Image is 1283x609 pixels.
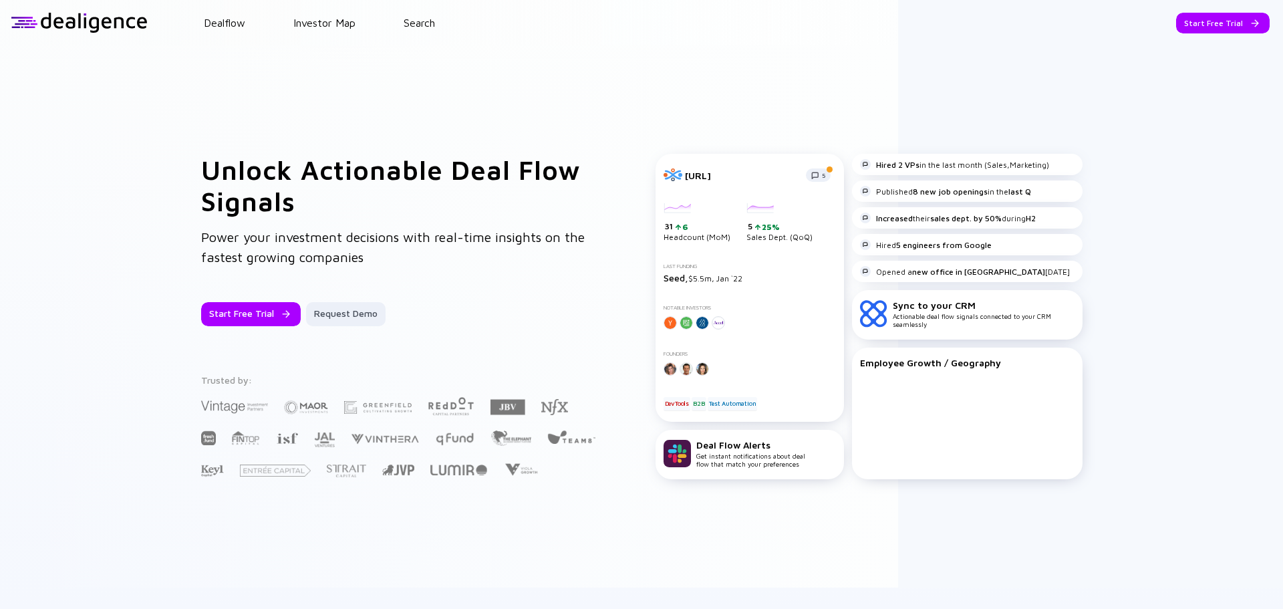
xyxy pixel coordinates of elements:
[692,397,706,410] div: B2B
[876,213,913,223] strong: Increased
[665,221,730,232] div: 31
[696,439,805,468] div: Get instant notifications about deal flow that match your preferences
[912,267,1045,277] strong: new office in [GEOGRAPHIC_DATA]
[860,357,1075,368] div: Employee Growth / Geography
[351,433,419,445] img: Vinthera
[664,397,690,410] div: DevTools
[201,229,585,265] span: Power your investment decisions with real-time insights on the fastest growing companies
[664,272,688,283] span: Seed,
[860,213,1036,223] div: their during
[430,465,487,475] img: Lumir Ventures
[860,186,1031,197] div: Published in the
[760,222,780,232] div: 25%
[327,465,366,477] img: Strait Capital
[344,401,412,414] img: Greenfield Partners
[685,170,798,181] div: [URL]
[913,187,988,197] strong: 8 new job openings
[547,430,595,444] img: Team8
[664,351,836,357] div: Founders
[664,305,836,311] div: Notable Investors
[428,394,474,416] img: Red Dot Capital Partners
[503,463,539,476] img: Viola Growth
[240,465,311,477] img: Entrée Capital
[306,302,386,326] button: Request Demo
[664,203,730,242] div: Headcount (MoM)
[201,399,268,414] img: Vintage Investment Partners
[681,222,688,232] div: 6
[1176,13,1270,33] button: Start Free Trial
[876,160,919,170] strong: Hired 2 VPs
[201,374,598,386] div: Trusted by:
[860,159,1049,170] div: in the last month (Sales,Marketing)
[1008,187,1031,197] strong: last Q
[201,302,301,326] button: Start Free Trial
[490,431,531,446] img: The Elephant
[293,17,355,29] a: Investor Map
[201,465,224,477] img: Key1 Capital
[204,17,245,29] a: Dealflow
[664,263,836,269] div: Last Funding
[541,399,568,415] img: NFX
[930,213,1002,223] strong: sales dept. by 50%
[1026,213,1036,223] strong: H2
[860,266,1070,277] div: Opened a [DATE]
[490,398,525,416] img: JBV Capital
[708,397,757,410] div: Test Automation
[896,240,992,250] strong: 5 engineers from Google
[276,432,298,444] img: Israel Secondary Fund
[232,431,260,445] img: FINTOP Capital
[404,17,435,29] a: Search
[893,299,1075,311] div: Sync to your CRM
[284,396,328,418] img: Maor Investments
[314,433,335,447] img: JAL Ventures
[893,299,1075,328] div: Actionable deal flow signals connected to your CRM seamlessly
[435,431,474,447] img: Q Fund
[664,272,836,283] div: $5.5m, Jan `22
[860,239,992,250] div: Hired
[201,154,602,217] h1: Unlock Actionable Deal Flow Signals
[382,465,414,475] img: Jerusalem Venture Partners
[696,439,805,451] div: Deal Flow Alerts
[748,221,813,232] div: 5
[746,203,813,242] div: Sales Dept. (QoQ)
